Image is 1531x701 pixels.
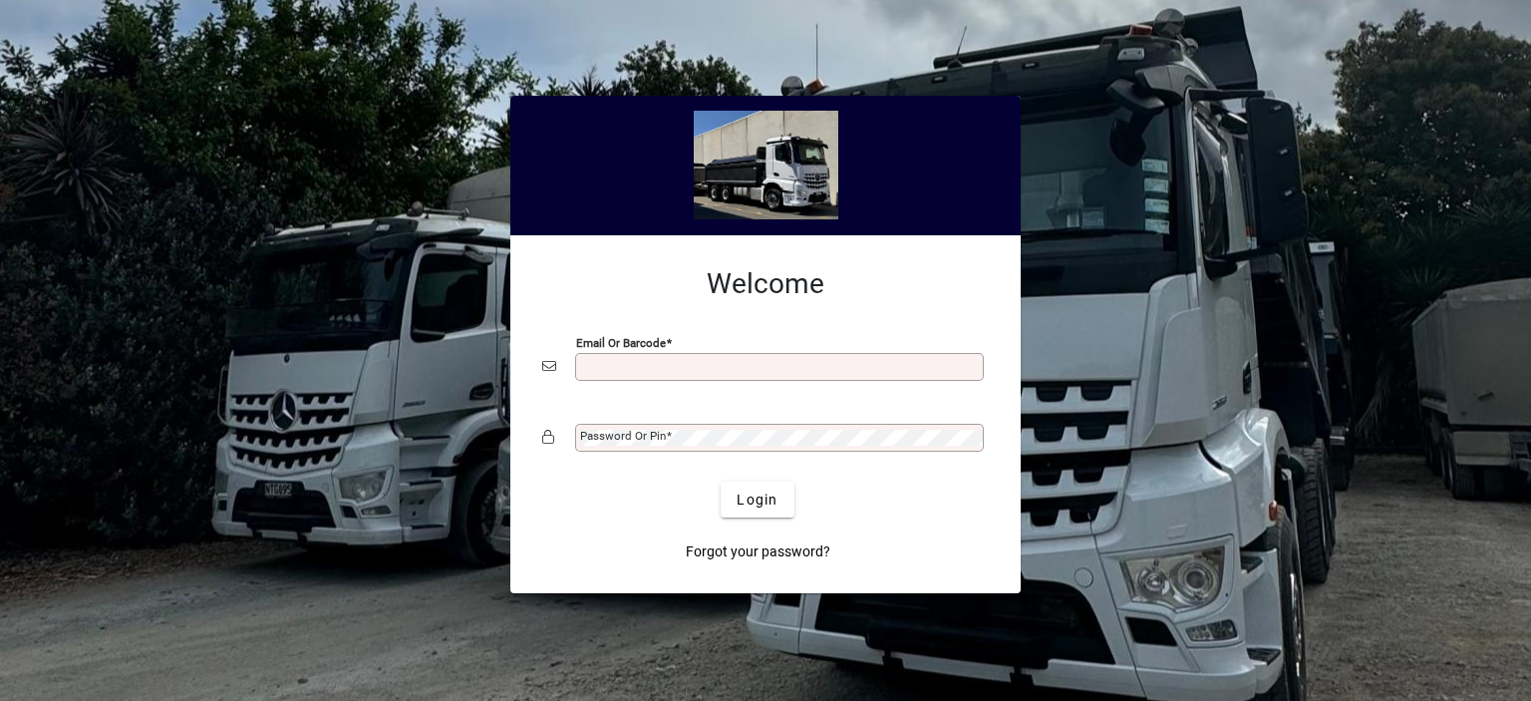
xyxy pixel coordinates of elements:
span: Forgot your password? [686,541,830,562]
button: Login [721,482,793,518]
mat-label: Password or Pin [580,429,666,443]
span: Login [737,490,777,511]
h2: Welcome [542,267,989,301]
mat-label: Email or Barcode [576,336,666,350]
a: Forgot your password? [678,533,838,569]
